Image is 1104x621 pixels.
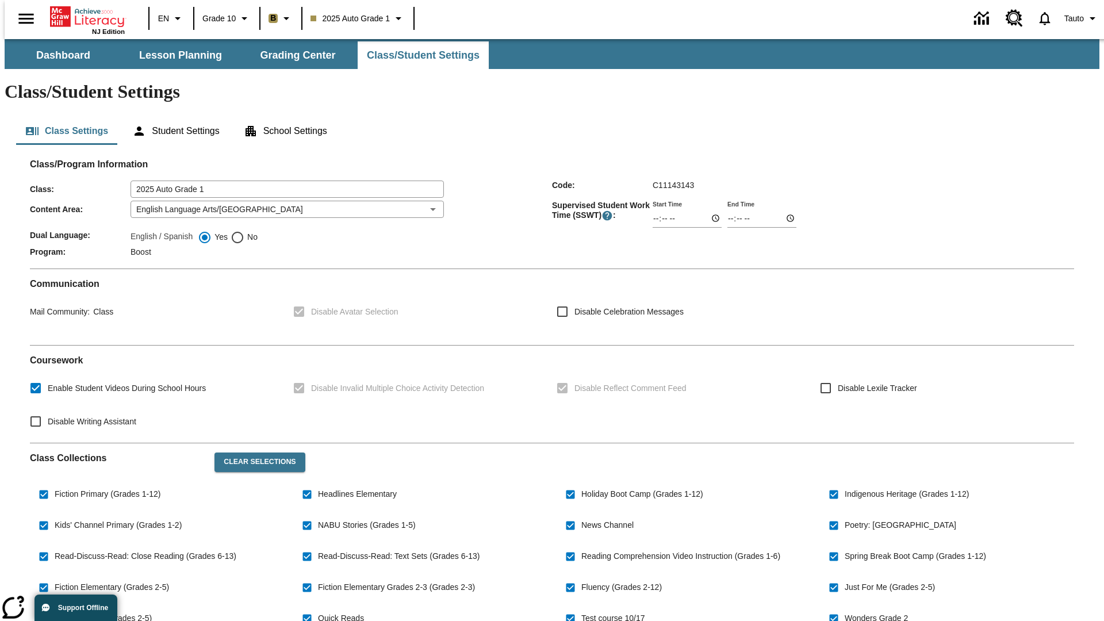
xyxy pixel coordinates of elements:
[367,49,480,62] span: Class/Student Settings
[30,170,1074,259] div: Class/Program Information
[50,5,125,28] a: Home
[306,8,410,29] button: Class: 2025 Auto Grade 1, Select your class
[240,41,355,69] button: Grading Center
[198,8,256,29] button: Grade: Grade 10, Select a grade
[999,3,1030,34] a: Resource Center, Will open in new tab
[158,13,169,25] span: EN
[318,550,480,562] span: Read-Discuss-Read: Text Sets (Grades 6-13)
[244,231,258,243] span: No
[727,200,754,208] label: End Time
[318,488,397,500] span: Headlines Elementary
[845,519,956,531] span: Poetry: [GEOGRAPHIC_DATA]
[30,205,131,214] span: Content Area :
[16,117,117,145] button: Class Settings
[358,41,489,69] button: Class/Student Settings
[270,11,276,25] span: B
[48,382,206,394] span: Enable Student Videos During School Hours
[30,355,1074,366] h2: Course work
[581,488,703,500] span: Holiday Boot Camp (Grades 1-12)
[153,8,190,29] button: Language: EN, Select a language
[9,2,43,36] button: Open side menu
[30,278,1074,289] h2: Communication
[260,49,335,62] span: Grading Center
[50,4,125,35] div: Home
[30,453,205,463] h2: Class Collections
[202,13,236,25] span: Grade 10
[92,28,125,35] span: NJ Edition
[552,201,653,221] span: Supervised Student Work Time (SSWT) :
[5,39,1099,69] div: SubNavbar
[601,210,613,221] button: Supervised Student Work Time is the timeframe when students can take LevelSet and when lessons ar...
[552,181,653,190] span: Code :
[131,231,193,244] label: English / Spanish
[311,382,484,394] span: Disable Invalid Multiple Choice Activity Detection
[845,550,986,562] span: Spring Break Boot Camp (Grades 1-12)
[34,595,117,621] button: Support Offline
[310,13,390,25] span: 2025 Auto Grade 1
[581,550,780,562] span: Reading Comprehension Video Instruction (Grades 1-6)
[6,41,121,69] button: Dashboard
[30,278,1074,336] div: Communication
[55,550,236,562] span: Read-Discuss-Read: Close Reading (Grades 6-13)
[581,581,662,593] span: Fluency (Grades 2-12)
[574,306,684,318] span: Disable Celebration Messages
[30,231,131,240] span: Dual Language :
[1060,8,1104,29] button: Profile/Settings
[58,604,108,612] span: Support Offline
[30,159,1074,170] h2: Class/Program Information
[574,382,687,394] span: Disable Reflect Comment Feed
[235,117,336,145] button: School Settings
[30,355,1074,434] div: Coursework
[967,3,999,34] a: Data Center
[30,247,131,256] span: Program :
[5,41,490,69] div: SubNavbar
[48,416,136,428] span: Disable Writing Assistant
[16,117,1088,145] div: Class/Student Settings
[131,247,151,256] span: Boost
[581,519,634,531] span: News Channel
[845,488,969,500] span: Indigenous Heritage (Grades 1-12)
[5,81,1099,102] h1: Class/Student Settings
[318,581,475,593] span: Fiction Elementary Grades 2-3 (Grades 2-3)
[212,231,228,243] span: Yes
[1064,13,1084,25] span: Tauto
[131,201,444,218] div: English Language Arts/[GEOGRAPHIC_DATA]
[214,453,305,472] button: Clear Selections
[1030,3,1060,33] a: Notifications
[30,185,131,194] span: Class :
[55,519,182,531] span: Kids' Channel Primary (Grades 1-2)
[838,382,917,394] span: Disable Lexile Tracker
[311,306,398,318] span: Disable Avatar Selection
[264,8,298,29] button: Boost Class color is light brown. Change class color
[139,49,222,62] span: Lesson Planning
[36,49,90,62] span: Dashboard
[318,519,416,531] span: NABU Stories (Grades 1-5)
[123,41,238,69] button: Lesson Planning
[131,181,444,198] input: Class
[653,200,682,208] label: Start Time
[55,581,169,593] span: Fiction Elementary (Grades 2-5)
[30,307,90,316] span: Mail Community :
[653,181,694,190] span: C11143143
[123,117,228,145] button: Student Settings
[90,307,113,316] span: Class
[845,581,935,593] span: Just For Me (Grades 2-5)
[55,488,160,500] span: Fiction Primary (Grades 1-12)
